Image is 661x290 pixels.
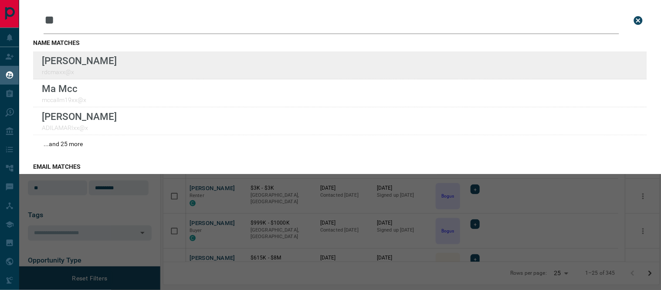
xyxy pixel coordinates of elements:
[33,163,647,170] h3: email matches
[42,68,117,75] p: rdcmaxx@x
[42,55,117,66] p: [PERSON_NAME]
[42,124,117,131] p: ADILAMARIxx@x
[33,39,647,46] h3: name matches
[33,135,647,153] div: ...and 25 more
[42,111,117,122] p: [PERSON_NAME]
[42,96,86,103] p: mccallm19xx@x
[630,12,647,29] button: close search bar
[42,83,86,94] p: Ma Mcc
